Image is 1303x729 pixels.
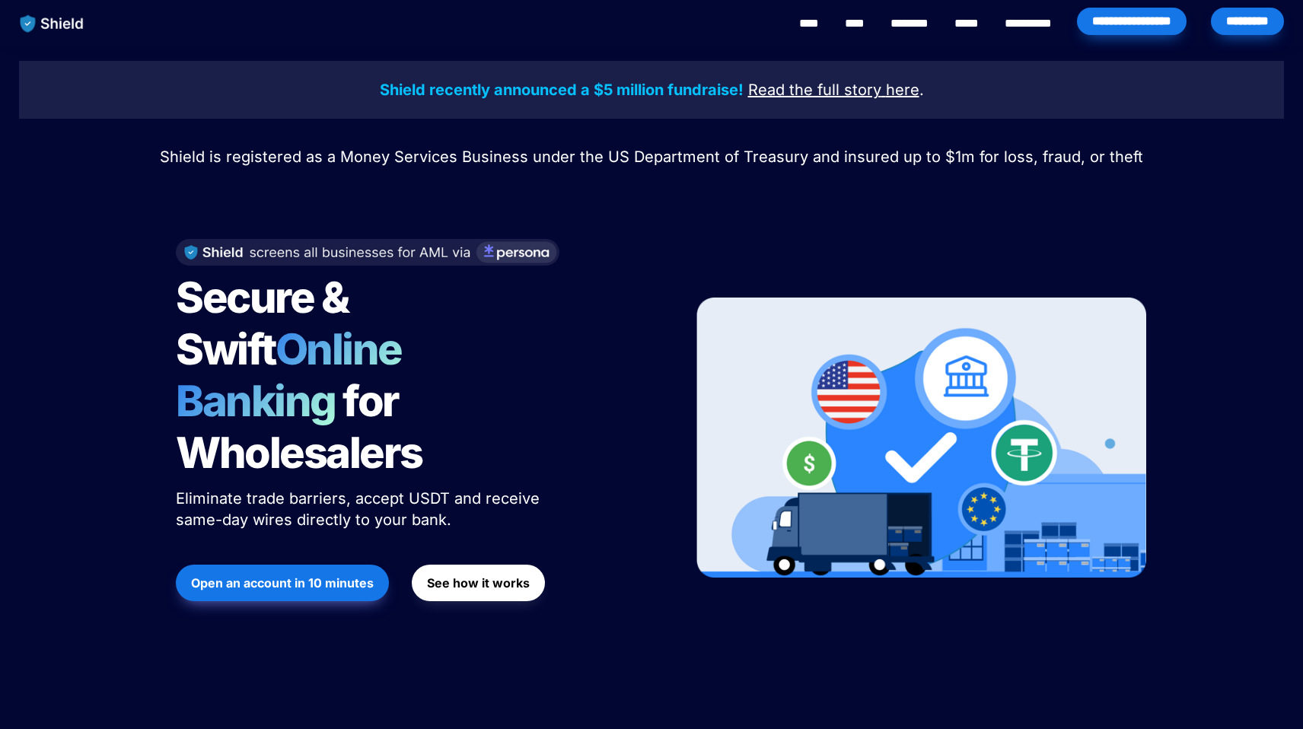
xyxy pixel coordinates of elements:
span: . [919,81,924,99]
a: Read the full story [748,83,881,98]
img: website logo [13,8,91,40]
u: Read the full story [748,81,881,99]
a: here [886,83,919,98]
span: for Wholesalers [176,375,422,479]
span: Shield is registered as a Money Services Business under the US Department of Treasury and insured... [160,148,1143,166]
span: Eliminate trade barriers, accept USDT and receive same-day wires directly to your bank. [176,489,544,529]
span: Secure & Swift [176,272,355,375]
button: See how it works [412,565,545,601]
strong: Open an account in 10 minutes [191,575,374,591]
strong: See how it works [427,575,530,591]
strong: Shield recently announced a $5 million fundraise! [380,81,744,99]
button: Open an account in 10 minutes [176,565,389,601]
u: here [886,81,919,99]
a: See how it works [412,557,545,609]
span: Online Banking [176,323,417,427]
a: Open an account in 10 minutes [176,557,389,609]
